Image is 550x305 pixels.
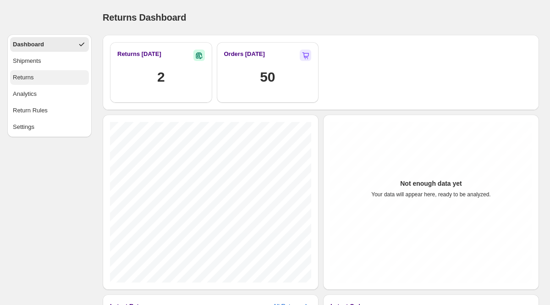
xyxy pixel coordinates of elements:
[117,50,161,59] h3: Returns [DATE]
[13,122,34,132] div: Settings
[157,68,165,86] h1: 2
[224,50,265,59] h2: Orders [DATE]
[13,73,34,82] div: Returns
[10,87,89,101] button: Analytics
[10,54,89,68] button: Shipments
[103,12,186,22] span: Returns Dashboard
[10,70,89,85] button: Returns
[13,89,37,99] div: Analytics
[10,103,89,118] button: Return Rules
[10,120,89,134] button: Settings
[13,56,41,66] div: Shipments
[13,106,48,115] div: Return Rules
[13,40,44,49] div: Dashboard
[10,37,89,52] button: Dashboard
[260,68,275,86] h1: 50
